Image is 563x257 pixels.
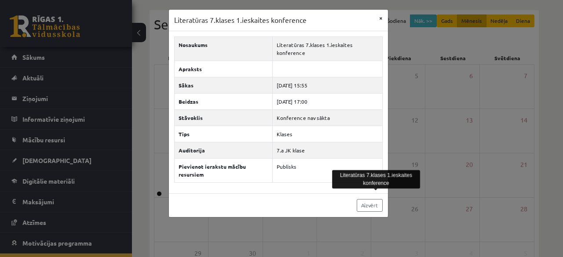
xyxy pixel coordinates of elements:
th: Sākas [174,77,272,93]
div: Literatūras 7.klases 1.ieskaites konference [332,170,420,188]
th: Auditorija [174,142,272,158]
td: [DATE] 17:00 [272,93,382,109]
a: Aizvērt [357,199,383,212]
td: Konference nav sākta [272,109,382,126]
td: Literatūras 7.klases 1.ieskaites konference [272,36,382,61]
td: 7.a JK klase [272,142,382,158]
th: Pievienot ierakstu mācību resursiem [174,158,272,182]
th: Beidzas [174,93,272,109]
button: × [374,10,388,26]
td: Publisks [272,158,382,182]
th: Nosaukums [174,36,272,61]
th: Stāvoklis [174,109,272,126]
h3: Literatūras 7.klases 1.ieskaites konference [174,15,307,25]
th: Apraksts [174,61,272,77]
th: Tips [174,126,272,142]
td: [DATE] 15:55 [272,77,382,93]
td: Klases [272,126,382,142]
